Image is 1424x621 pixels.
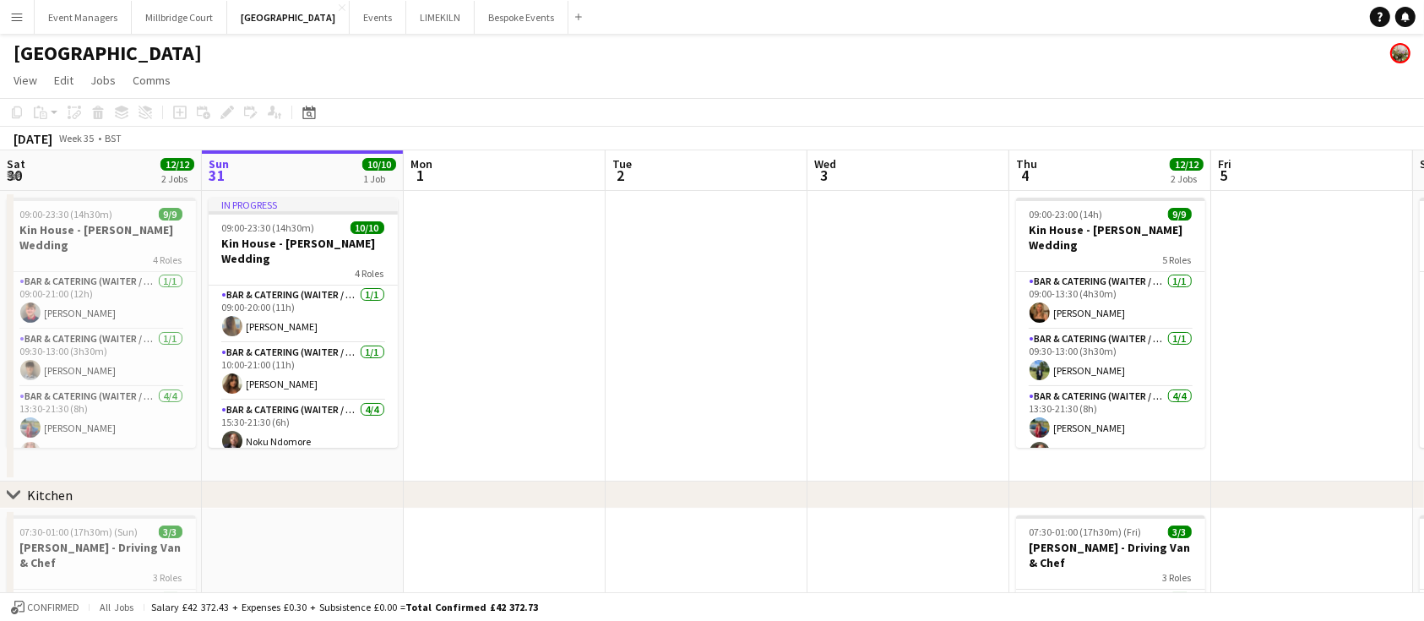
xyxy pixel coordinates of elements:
[209,156,229,172] span: Sun
[56,132,98,144] span: Week 35
[1016,156,1037,172] span: Thu
[362,158,396,171] span: 10/10
[54,73,73,88] span: Edit
[132,1,227,34] button: Millbridge Court
[14,130,52,147] div: [DATE]
[1163,253,1192,266] span: 5 Roles
[27,487,73,504] div: Kitchen
[1030,526,1142,538] span: 07:30-01:00 (17h30m) (Fri)
[612,156,632,172] span: Tue
[1168,526,1192,538] span: 3/3
[406,1,475,34] button: LIMEKILN
[7,198,196,448] app-job-card: 09:00-23:30 (14h30m)9/9Kin House - [PERSON_NAME] Wedding4 RolesBar & Catering (Waiter / waitress)...
[7,387,196,518] app-card-role: Bar & Catering (Waiter / waitress)4/413:30-21:30 (8h)[PERSON_NAME][PERSON_NAME]
[7,156,25,172] span: Sat
[1390,43,1410,63] app-user-avatar: Staffing Manager
[7,540,196,570] h3: [PERSON_NAME] - Driving Van & Chef
[1168,208,1192,221] span: 9/9
[7,272,196,330] app-card-role: Bar & Catering (Waiter / waitress)1/109:00-21:00 (12h)[PERSON_NAME]
[812,166,836,185] span: 3
[814,156,836,172] span: Wed
[96,601,137,613] span: All jobs
[154,253,182,266] span: 4 Roles
[209,236,398,266] h3: Kin House - [PERSON_NAME] Wedding
[363,172,395,185] div: 1 Job
[610,166,632,185] span: 2
[151,601,538,613] div: Salary £42 372.43 + Expenses £0.30 + Subsistence £0.00 =
[209,198,398,448] app-job-card: In progress09:00-23:30 (14h30m)10/10Kin House - [PERSON_NAME] Wedding4 RolesBar & Catering (Waite...
[351,221,384,234] span: 10/10
[14,41,202,66] h1: [GEOGRAPHIC_DATA]
[20,526,139,538] span: 07:30-01:00 (17h30m) (Sun)
[1016,540,1205,570] h3: [PERSON_NAME] - Driving Van & Chef
[4,166,25,185] span: 30
[222,221,315,234] span: 09:00-23:30 (14h30m)
[160,158,194,171] span: 12/12
[475,1,568,34] button: Bespoke Events
[206,166,229,185] span: 31
[1030,208,1103,221] span: 09:00-23:00 (14h)
[209,343,398,400] app-card-role: Bar & Catering (Waiter / waitress)1/110:00-21:00 (11h)[PERSON_NAME]
[1016,387,1205,518] app-card-role: Bar & Catering (Waiter / waitress)4/413:30-21:30 (8h)[PERSON_NAME]Noku Ndomore
[410,156,432,172] span: Mon
[27,602,79,613] span: Confirmed
[1163,571,1192,584] span: 3 Roles
[126,69,177,91] a: Comms
[35,1,132,34] button: Event Managers
[209,400,398,531] app-card-role: Bar & Catering (Waiter / waitress)4/415:30-21:30 (6h)Noku Ndomore
[356,267,384,280] span: 4 Roles
[8,598,82,617] button: Confirmed
[1016,222,1205,253] h3: Kin House - [PERSON_NAME] Wedding
[1170,158,1204,171] span: 12/12
[7,330,196,387] app-card-role: Bar & Catering (Waiter / waitress)1/109:30-13:00 (3h30m)[PERSON_NAME]
[159,526,182,538] span: 3/3
[20,208,113,221] span: 09:00-23:30 (14h30m)
[1014,166,1037,185] span: 4
[90,73,116,88] span: Jobs
[408,166,432,185] span: 1
[47,69,80,91] a: Edit
[133,73,171,88] span: Comms
[1016,198,1205,448] app-job-card: 09:00-23:00 (14h)9/9Kin House - [PERSON_NAME] Wedding5 RolesBar & Catering (Waiter / waitress)1/1...
[1218,156,1231,172] span: Fri
[154,571,182,584] span: 3 Roles
[7,222,196,253] h3: Kin House - [PERSON_NAME] Wedding
[14,73,37,88] span: View
[1016,272,1205,330] app-card-role: Bar & Catering (Waiter / waitress)1/109:00-13:30 (4h30m)[PERSON_NAME]
[159,208,182,221] span: 9/9
[405,601,538,613] span: Total Confirmed £42 372.73
[1215,166,1231,185] span: 5
[209,286,398,343] app-card-role: Bar & Catering (Waiter / waitress)1/109:00-20:00 (11h)[PERSON_NAME]
[350,1,406,34] button: Events
[7,69,44,91] a: View
[84,69,122,91] a: Jobs
[1016,330,1205,387] app-card-role: Bar & Catering (Waiter / waitress)1/109:30-13:00 (3h30m)[PERSON_NAME]
[1171,172,1203,185] div: 2 Jobs
[105,132,122,144] div: BST
[227,1,350,34] button: [GEOGRAPHIC_DATA]
[209,198,398,211] div: In progress
[161,172,193,185] div: 2 Jobs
